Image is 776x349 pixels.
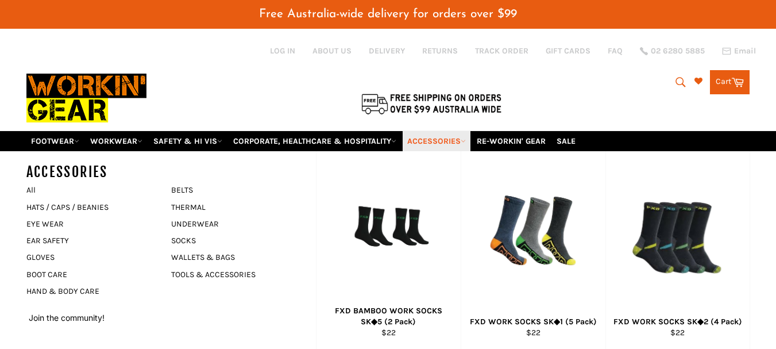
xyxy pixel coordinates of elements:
span: Email [734,47,756,55]
a: SAFETY & HI VIS [149,131,227,151]
a: RETURNS [422,45,458,56]
a: FOOTWEAR [26,131,84,151]
a: Email [722,47,756,56]
div: FXD BAMBOO WORK SOCKS SK◆5 (2 Pack) [323,305,453,328]
a: 02 6280 5885 [640,47,705,55]
h5: ACCESSORIES [26,163,171,182]
div: $22 [468,327,598,338]
a: SALE [552,131,580,151]
a: GLOVES [21,249,160,266]
a: HATS / CAPS / BEANIES [21,199,160,216]
a: TRACK ORDER [475,45,528,56]
span: 02 6280 5885 [651,47,705,55]
a: ABOUT US [312,45,352,56]
a: BOOT CARE [21,266,160,283]
a: GIFT CARDS [546,45,590,56]
a: RE-WORKIN' GEAR [472,131,550,151]
div: FXD WORK SOCKS SK◆1 (5 Pack) [468,316,598,327]
div: $22 [323,327,453,338]
img: FXD WORK SOCKS SK◆1 (5 Pack) - Workin' Gear [488,166,578,301]
div: FXD WORK SOCKS SK◆2 (4 Pack) [613,316,742,327]
a: BELTS [165,182,304,198]
img: Flat $9.95 shipping Australia wide [360,91,503,116]
button: Join the community! [29,313,105,323]
a: All [21,182,171,198]
span: Free Australia-wide delivery for orders over $99 [259,8,517,20]
a: WALLETS & BAGS [165,249,304,266]
a: THERMAL [165,199,304,216]
a: EAR SAFETY [21,232,160,249]
a: WORKWEAR [86,131,147,151]
div: $22 [613,327,742,338]
a: CORPORATE, HEALTHCARE & HOSPITALITY [229,131,401,151]
a: DELIVERY [369,45,405,56]
a: FAQ [608,45,623,56]
img: FXD BAMBOO WORK SOCKS SK◆5 (2 Pack) - Workin' Gear [343,166,434,301]
a: SOCKS [165,232,304,249]
a: EYE WEAR [21,216,160,232]
a: Cart [710,70,750,94]
a: ACCESSORIES [403,131,470,151]
a: UNDERWEAR [165,216,304,232]
a: HAND & BODY CARE [21,283,160,300]
a: Log in [270,46,295,56]
img: FXD WORK SOCKS SK◆2 (4 Pack) - Workin' Gear [632,166,723,301]
a: TOOLS & ACCESSORIES [165,266,304,283]
img: Workin Gear leaders in Workwear, Safety Boots, PPE, Uniforms. Australia's No.1 in Workwear [26,66,146,131]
